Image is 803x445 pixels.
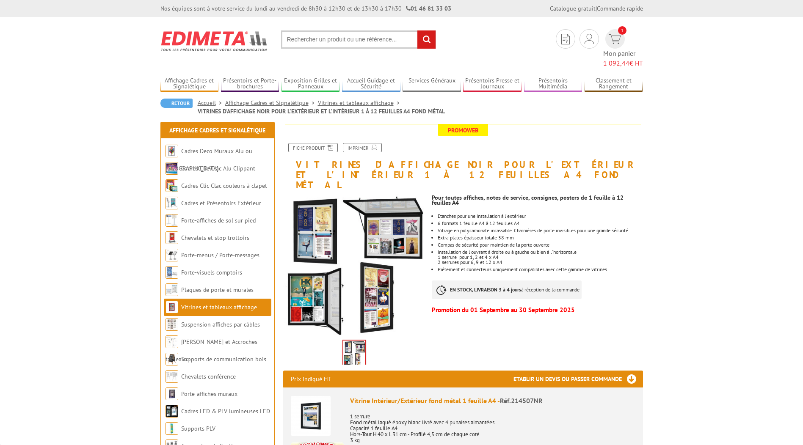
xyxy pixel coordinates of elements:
[166,318,178,331] img: Suspension affiches par câbles
[603,58,643,68] span: € HT
[181,234,249,242] a: Chevalets et stop trottoirs
[432,280,582,299] p: à réception de la commande
[181,251,259,259] a: Porte-menus / Porte-messages
[169,126,265,134] a: Affichage Cadres et Signalétique
[603,49,643,68] span: Mon panier
[350,408,635,443] p: 1 serrure Fond métal laqué époxy blanc livré avec 4 punaises aimantées Capacité 1 feuille A4 Hors...
[288,143,338,152] a: Fiche produit
[281,30,436,49] input: Rechercher un produit ou une référence...
[438,260,643,265] div: 2 serrures pour 6, 9 et 12 x A4
[343,143,382,152] a: Imprimer
[283,194,426,337] img: affichage_vitrines_d_affichage_affiche_interieur_exterieur_fond_metal_214511nr_214513nr_214515nr.jpg
[438,250,643,255] div: Installation de l'ouvrant à droite ou à gauche ou bien à l'horizontale
[181,303,257,311] a: Vitrines et tableaux affichage
[291,371,331,387] p: Prix indiqué HT
[166,405,178,418] img: Cadres LED & PLV lumineuses LED
[438,267,643,272] li: Piètement et connecteurs uniquement compatibles avec cette gamme de vitrines
[166,214,178,227] img: Porte-affiches de sol sur pied
[181,199,261,207] a: Cadres et Présentoirs Extérieur
[160,25,268,57] img: Edimeta
[181,425,215,432] a: Supports PLV
[181,355,266,363] a: Supports de communication bois
[181,373,236,380] a: Chevalets conférence
[281,77,340,91] a: Exposition Grilles et Panneaux
[524,77,582,91] a: Présentoirs Multimédia
[166,266,178,279] img: Porte-visuels comptoirs
[343,341,365,367] img: affichage_vitrines_d_affichage_affiche_interieur_exterieur_fond_metal_214511nr_214513nr_214515nr.jpg
[438,221,643,226] div: 6 formats 1 feuille A4 à 12 feuilles A4
[166,179,178,192] img: Cadres Clic-Clac couleurs à clapet
[166,422,178,435] img: Supports PLV
[166,145,178,157] img: Cadres Deco Muraux Alu ou Bois
[166,370,178,383] img: Chevalets conférence
[318,99,403,107] a: Vitrines et tableaux affichage
[609,34,621,44] img: devis rapide
[618,26,626,35] span: 1
[406,5,451,12] strong: 01 46 81 33 03
[181,390,237,398] a: Porte-affiches muraux
[350,396,635,406] div: Vitrine Intérieur/Extérieur fond métal 1 feuille A4 -
[403,77,461,91] a: Services Généraux
[561,34,570,44] img: devis rapide
[603,59,629,67] span: 1 092,44
[550,4,643,13] div: |
[438,235,643,240] li: Extra-plates épaisseur totale 38 mm
[181,269,242,276] a: Porte-visuels comptoirs
[432,194,624,206] span: Pour toutes affiches, notes de service, consignes, posters de 1 feuille à 12 feuilles A4
[181,182,267,190] a: Cadres Clic-Clac couleurs à clapet
[198,99,225,107] a: Accueil
[166,301,178,313] img: Vitrines et tableaux affichage
[417,30,436,49] input: rechercher
[450,286,521,293] strong: EN STOCK, LIVRAISON 3 à 4 jours
[438,124,488,136] span: Promoweb
[166,231,178,244] img: Chevalets et stop trottoirs
[198,107,445,115] li: VITRINES D'AFFICHAGE NOIR POUR L'EXTÉRIEUR ET L'INTÉRIEUR 1 À 12 FEUILLES A4 FOND MÉTAL
[438,255,643,260] div: 1 serrure pour 1, 2 et 4 x A4
[500,396,543,405] span: Réf.214507NR
[166,249,178,261] img: Porte-menus / Porte-messages
[550,5,596,12] a: Catalogue gratuit
[181,407,270,415] a: Cadres LED & PLV lumineuses LED
[438,214,643,219] li: Etanches pour une installation à l'extérieur
[166,197,178,209] img: Cadres et Présentoirs Extérieur
[166,147,252,172] a: Cadres Deco Muraux Alu ou [GEOGRAPHIC_DATA]
[291,396,331,436] img: Vitrine Intérieur/Extérieur fond métal 1 feuille A4
[166,283,178,296] img: Plaques de porte et murales
[166,338,257,363] a: [PERSON_NAME] et Accroches tableaux
[160,4,451,13] div: Nos équipes sont à votre service du lundi au vendredi de 8h30 à 12h30 et de 13h30 à 17h30
[585,77,643,91] a: Classement et Rangement
[438,228,643,233] li: Vitrage en polycarbonate incassable. Charnières de porte invisibles pour une grande sécurité.
[160,77,219,91] a: Affichage Cadres et Signalétique
[225,99,318,107] a: Affichage Cadres et Signalétique
[513,371,643,387] h3: Etablir un devis ou passer commande
[342,77,400,91] a: Accueil Guidage et Sécurité
[166,335,178,348] img: Cimaises et Accroches tableaux
[438,242,643,247] li: Compas de sécurité pour maintien de la porte ouverte
[585,34,594,44] img: devis rapide
[221,77,279,91] a: Présentoirs et Porte-brochures
[603,29,643,68] a: devis rapide 1 Mon panier 1 092,44€ HT
[463,77,522,91] a: Présentoirs Presse et Journaux
[181,165,255,172] a: Cadres Clic-Clac Alu Clippant
[432,308,643,313] p: Promotion du 01 Septembre au 30 Septembre 2025
[160,99,193,108] a: Retour
[597,5,643,12] a: Commande rapide
[181,321,260,328] a: Suspension affiches par câbles
[181,217,256,224] a: Porte-affiches de sol sur pied
[166,387,178,400] img: Porte-affiches muraux
[181,286,254,294] a: Plaques de porte et murales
